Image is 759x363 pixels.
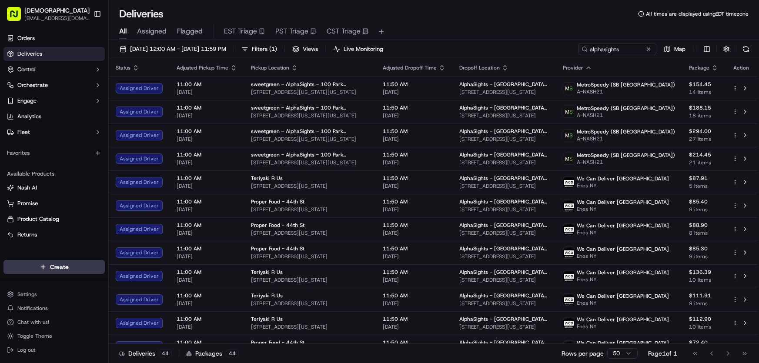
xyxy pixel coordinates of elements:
span: AlphaSights - [GEOGRAPHIC_DATA] - Floor 12 [459,245,549,252]
span: MetroSpeedy (SB [GEOGRAPHIC_DATA]) [577,152,675,159]
span: 11:50 AM [383,175,445,182]
button: Control [3,63,105,77]
span: [DATE] [177,183,237,190]
a: Orders [3,31,105,45]
span: AlphaSights - [GEOGRAPHIC_DATA] - Floor 11 [459,292,549,299]
button: Filters(1) [237,43,281,55]
span: AlphaSights - [GEOGRAPHIC_DATA] - Floor 11 [459,222,549,229]
span: AlphaSights - [GEOGRAPHIC_DATA] - Floor 14 [459,104,549,111]
span: A-NASH21 [577,159,675,166]
span: AlphaSights - [GEOGRAPHIC_DATA] - Floor 14 [459,339,549,346]
span: AlphaSights - [GEOGRAPHIC_DATA] - Floor 12 [459,81,549,88]
span: [STREET_ADDRESS][US_STATE] [459,159,549,166]
span: [DATE] [177,159,237,166]
span: [DEMOGRAPHIC_DATA] [24,6,90,15]
span: [DATE] [177,89,237,96]
span: Chat with us! [17,319,49,326]
span: Create [50,263,69,271]
div: Page 1 of 1 [648,349,677,358]
span: We Can Deliver [GEOGRAPHIC_DATA] [577,222,669,229]
span: $111.91 [689,292,718,299]
span: $72.40 [689,339,718,346]
span: Adjusted Pickup Time [177,64,228,71]
button: Chat with us! [3,316,105,328]
button: Create [3,260,105,274]
span: AlphaSights - [GEOGRAPHIC_DATA] - Floor 13 [459,151,549,158]
div: Deliveries [119,349,172,358]
span: 11:50 AM [383,269,445,276]
span: [STREET_ADDRESS][US_STATE] [251,323,369,330]
span: Enes NY [577,206,669,213]
span: 11:50 AM [383,222,445,229]
span: [DATE] [177,136,237,143]
span: sweetgreen - AlphaSights - 100 Park [GEOGRAPHIC_DATA] 14 [251,104,369,111]
span: Proper Food - 44th St [251,222,304,229]
span: $85.30 [689,245,718,252]
span: 11:00 AM [177,316,237,323]
span: [STREET_ADDRESS][US_STATE] [459,112,549,119]
button: [DEMOGRAPHIC_DATA][EMAIL_ADDRESS][DOMAIN_NAME] [3,3,90,24]
span: PST Triage [275,26,308,37]
span: $214.45 [689,151,718,158]
span: Assigned [137,26,167,37]
button: Settings [3,288,105,300]
span: 11:00 AM [177,128,237,135]
span: [STREET_ADDRESS][US_STATE] [459,206,549,213]
span: [STREET_ADDRESS][US_STATE] [459,183,549,190]
span: We Can Deliver [GEOGRAPHIC_DATA] [577,340,669,346]
span: Toggle Theme [17,333,52,340]
span: [DATE] [177,112,237,119]
span: Product Catalog [17,215,59,223]
span: [DATE] [383,230,445,236]
span: [STREET_ADDRESS][US_STATE] [459,323,549,330]
span: AlphaSights - [GEOGRAPHIC_DATA] - Floor 12 [459,175,549,182]
span: 14 items [689,89,718,96]
span: Filters [252,45,277,53]
button: Notifications [3,302,105,314]
a: Returns [7,231,101,239]
span: Provider [563,64,583,71]
span: Proper Food - 44th St [251,245,304,252]
img: profile_wcd-boston.png [563,247,575,258]
span: 11:50 AM [383,292,445,299]
span: sweetgreen - AlphaSights - 100 Park [GEOGRAPHIC_DATA] 12 [251,81,369,88]
span: Log out [17,346,35,353]
span: Deliveries [17,50,42,58]
span: 21 items [689,159,718,166]
span: [DATE] [383,89,445,96]
span: 11:50 AM [383,316,445,323]
span: Enes NY [577,276,669,283]
button: Log out [3,344,105,356]
span: We Can Deliver [GEOGRAPHIC_DATA] [577,293,669,300]
img: profile_wcd-boston.png [563,223,575,235]
img: profile_wcd-boston.png [563,294,575,305]
span: Package [689,64,709,71]
span: Settings [17,291,37,298]
span: [STREET_ADDRESS][US_STATE] [251,183,369,190]
span: $188.15 [689,104,718,111]
span: $294.00 [689,128,718,135]
a: Nash AI [7,184,101,192]
button: Live Monitoring [329,43,387,55]
span: 11:50 AM [383,245,445,252]
span: Teriyaki R Us [251,292,283,299]
button: Engage [3,94,105,108]
span: [STREET_ADDRESS][US_STATE][US_STATE] [251,112,369,119]
span: Flagged [177,26,203,37]
span: [DATE] [383,136,445,143]
img: profile_wcd-boston.png [563,177,575,188]
button: Fleet [3,125,105,139]
div: 44 [159,350,172,357]
span: Enes NY [577,253,669,260]
span: 11:00 AM [177,151,237,158]
span: 11:00 AM [177,81,237,88]
span: AlphaSights - [GEOGRAPHIC_DATA] - Floor 11 [459,128,549,135]
span: Enes NY [577,323,669,330]
span: MetroSpeedy (SB [GEOGRAPHIC_DATA]) [577,128,675,135]
span: [STREET_ADDRESS][US_STATE] [459,89,549,96]
span: We Can Deliver [GEOGRAPHIC_DATA] [577,269,669,276]
div: Packages [186,349,239,358]
button: Returns [3,228,105,242]
span: [DATE] [177,276,237,283]
span: [STREET_ADDRESS][US_STATE] [251,300,369,307]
